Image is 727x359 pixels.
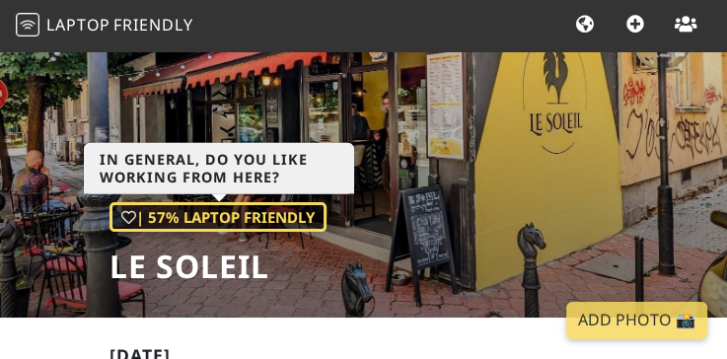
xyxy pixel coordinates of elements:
[16,9,193,43] a: LaptopFriendly LaptopFriendly
[46,14,110,36] span: Laptop
[84,143,354,194] h3: In general, do you like working from here?
[16,13,39,36] img: LaptopFriendly
[109,202,327,232] div: | 57% Laptop Friendly
[113,14,192,36] span: Friendly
